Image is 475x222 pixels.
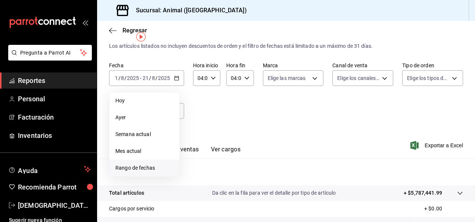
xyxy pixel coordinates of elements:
h3: Sucursal: Animal ([GEOGRAPHIC_DATA]) [130,6,247,15]
button: Ver cargos [211,146,241,158]
span: Facturación [18,112,91,122]
span: Hoy [115,97,173,105]
p: + $5,787,441.99 [404,189,442,197]
input: ---- [127,75,139,81]
span: / [149,75,151,81]
span: Recomienda Parrot [18,182,91,192]
p: Total artículos [109,189,144,197]
div: navigation tabs [121,146,240,158]
a: Pregunta a Parrot AI [5,54,92,62]
button: Ver ventas [170,146,199,158]
span: / [118,75,121,81]
span: Elige los canales de venta [337,74,379,82]
p: Resumen [109,167,463,176]
span: / [124,75,127,81]
span: - [140,75,142,81]
p: Cargos por servicio [109,205,155,213]
span: Ayuda [18,165,81,174]
input: -- [142,75,149,81]
label: Canal de venta [332,63,393,68]
span: Pregunta a Parrot AI [20,49,80,57]
input: -- [152,75,155,81]
button: Pregunta a Parrot AI [8,45,92,61]
span: Elige las marcas [268,74,306,82]
button: Exportar a Excel [412,141,463,150]
input: -- [121,75,124,81]
p: + $0.00 [424,205,463,213]
span: Personal [18,94,91,104]
span: Elige los tipos de orden [407,74,449,82]
div: Los artículos listados no incluyen descuentos de orden y el filtro de fechas está limitado a un m... [109,42,463,50]
label: Marca [263,63,324,68]
label: Tipo de orden [402,63,463,68]
span: Mes actual [115,147,173,155]
button: Regresar [109,27,147,34]
label: Hora fin [226,63,254,68]
img: Tooltip marker [136,32,146,41]
span: Regresar [122,27,147,34]
input: -- [115,75,118,81]
span: / [155,75,158,81]
span: Semana actual [115,130,173,138]
span: Rango de fechas [115,164,173,172]
span: Reportes [18,75,91,86]
p: Da clic en la fila para ver el detalle por tipo de artículo [212,189,336,197]
label: Hora inicio [193,63,220,68]
input: ---- [158,75,170,81]
button: open_drawer_menu [82,19,88,25]
span: Ayer [115,114,173,121]
span: Inventarios [18,130,91,141]
label: Fecha [109,63,184,68]
span: [DEMOGRAPHIC_DATA][PERSON_NAME] [18,200,91,210]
